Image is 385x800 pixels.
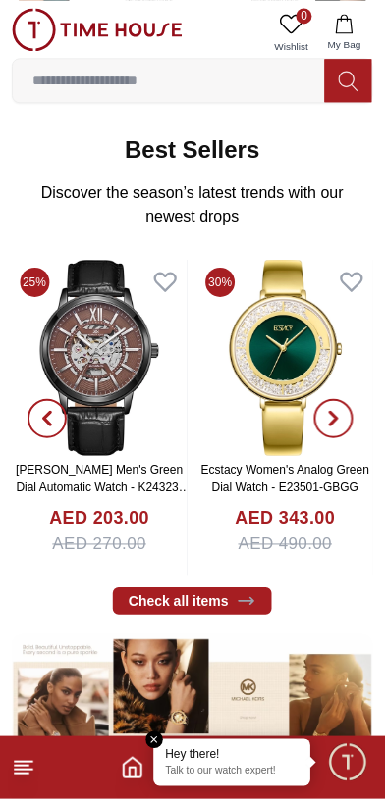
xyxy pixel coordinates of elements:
[27,181,357,228] p: Discover the season’s latest trends with our newest drops
[201,463,370,494] a: Ecstacy Women's Analog Green Dial Watch - E23501-GBGG
[49,506,149,532] h4: AED 203.00
[52,532,146,558] span: AED 270.00
[121,757,144,780] a: Home
[327,742,370,785] div: Chat Widget
[12,260,188,456] img: Kenneth Scott Men's Green Dial Automatic Watch - K24323-BLBH
[125,134,259,166] h2: Best Sellers
[206,268,236,297] span: 30%
[146,732,164,750] em: Close tooltip
[166,748,300,764] div: Hey there!
[297,8,312,24] span: 0
[12,8,183,51] img: ...
[267,8,316,58] a: 0Wishlist
[16,463,191,512] a: [PERSON_NAME] Men's Green Dial Automatic Watch - K24323-BLBH
[113,588,272,616] a: Check all items
[236,506,336,532] h4: AED 343.00
[267,39,316,54] span: Wishlist
[239,532,333,558] span: AED 490.00
[316,8,373,58] button: My Bag
[12,635,373,771] img: ...
[320,37,369,52] span: My Bag
[198,260,374,456] img: Ecstacy Women's Analog Green Dial Watch - E23501-GBGG
[166,766,300,779] p: Talk to our watch expert!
